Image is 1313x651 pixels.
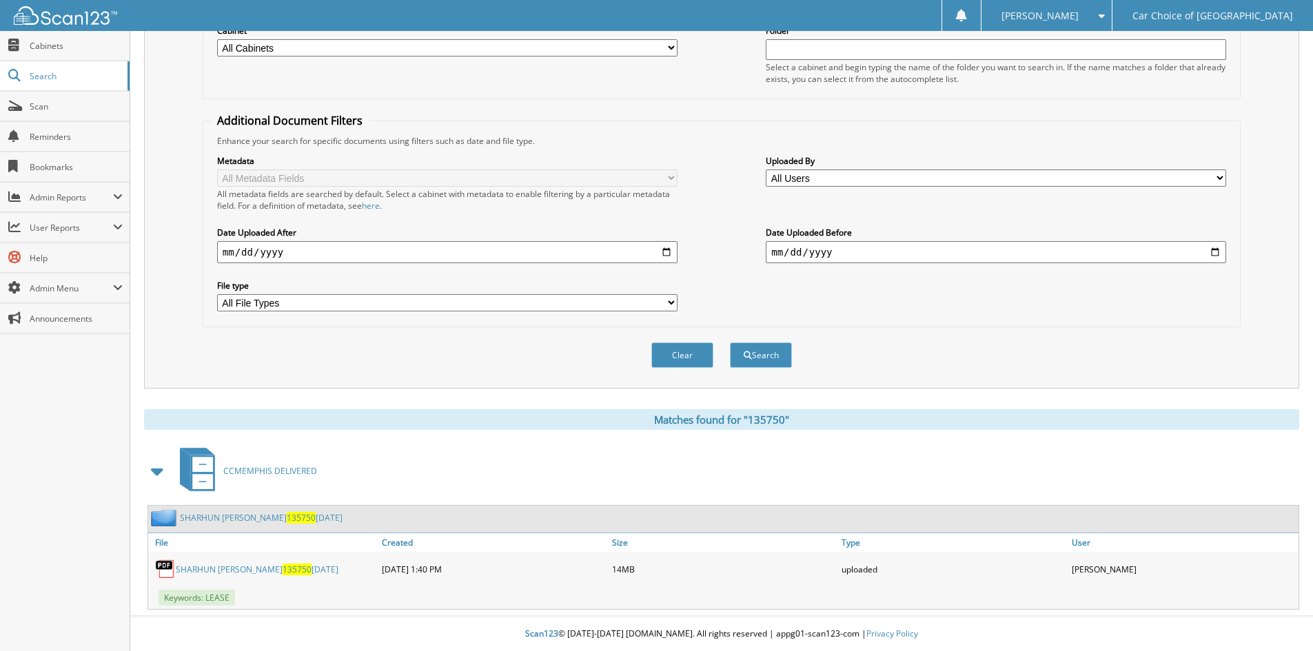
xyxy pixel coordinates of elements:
[866,628,918,639] a: Privacy Policy
[217,227,678,238] label: Date Uploaded After
[1001,12,1079,20] span: [PERSON_NAME]
[130,617,1313,651] div: © [DATE]-[DATE] [DOMAIN_NAME]. All rights reserved | appg01-scan123-com |
[210,113,369,128] legend: Additional Document Filters
[766,227,1226,238] label: Date Uploaded Before
[651,342,713,368] button: Clear
[155,559,176,579] img: PDF.png
[151,509,180,526] img: folder2.png
[30,40,123,52] span: Cabinets
[525,628,558,639] span: Scan123
[1068,555,1299,583] div: [PERSON_NAME]
[217,241,678,263] input: start
[14,6,117,25] img: scan123-logo-white.svg
[217,155,678,167] label: Metadata
[362,200,380,211] a: here
[838,533,1068,552] a: Type
[838,555,1068,583] div: uploaded
[176,564,338,575] a: SHARHUN [PERSON_NAME]135750[DATE]
[283,564,312,575] span: 135750
[223,465,317,477] span: CCMEMPHIS DELIVERED
[30,131,123,143] span: Reminders
[30,161,123,173] span: Bookmarks
[766,61,1226,85] div: Select a cabinet and begin typing the name of the folder you want to search in. If the name match...
[1068,533,1299,552] a: User
[217,188,678,211] div: All metadata fields are searched by default. Select a cabinet with metadata to enable filtering b...
[609,533,839,552] a: Size
[30,222,113,234] span: User Reports
[30,70,121,82] span: Search
[30,313,123,324] span: Announcements
[30,252,123,264] span: Help
[1244,585,1313,651] iframe: Chat Widget
[144,409,1299,430] div: Matches found for "135750"
[287,512,316,524] span: 135750
[148,533,378,552] a: File
[172,444,317,498] a: CCMEMPHIS DELIVERED
[159,590,235,606] span: Keywords: LEASE
[609,555,839,583] div: 14MB
[30,101,123,112] span: Scan
[766,241,1226,263] input: end
[217,280,678,291] label: File type
[766,155,1226,167] label: Uploaded By
[378,555,609,583] div: [DATE] 1:40 PM
[30,282,113,294] span: Admin Menu
[30,192,113,203] span: Admin Reports
[1132,12,1293,20] span: Car Choice of [GEOGRAPHIC_DATA]
[378,533,609,552] a: Created
[180,512,343,524] a: SHARHUN [PERSON_NAME]135750[DATE]
[210,135,1233,147] div: Enhance your search for specific documents using filters such as date and file type.
[730,342,792,368] button: Search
